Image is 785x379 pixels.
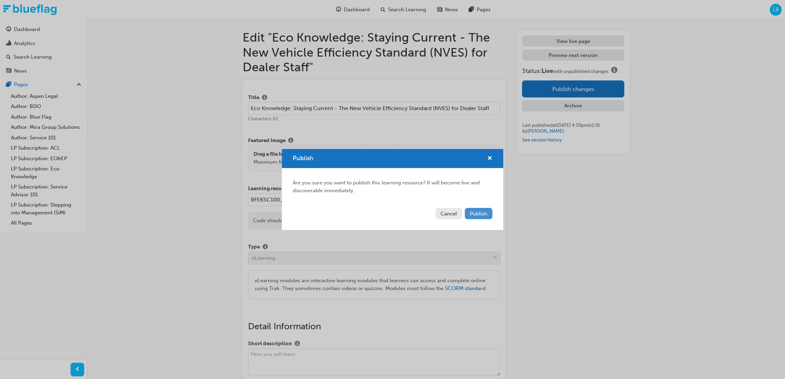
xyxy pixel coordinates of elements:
[293,154,313,162] span: Publish
[435,208,462,219] button: Cancel
[282,168,503,205] div: Are you sure you want to publish this learning resource? It will become live and discoverable imm...
[470,211,487,217] span: Publish
[465,208,492,219] button: Publish
[487,154,492,163] button: cross-icon
[487,156,492,162] span: cross-icon
[282,149,503,230] div: Publish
